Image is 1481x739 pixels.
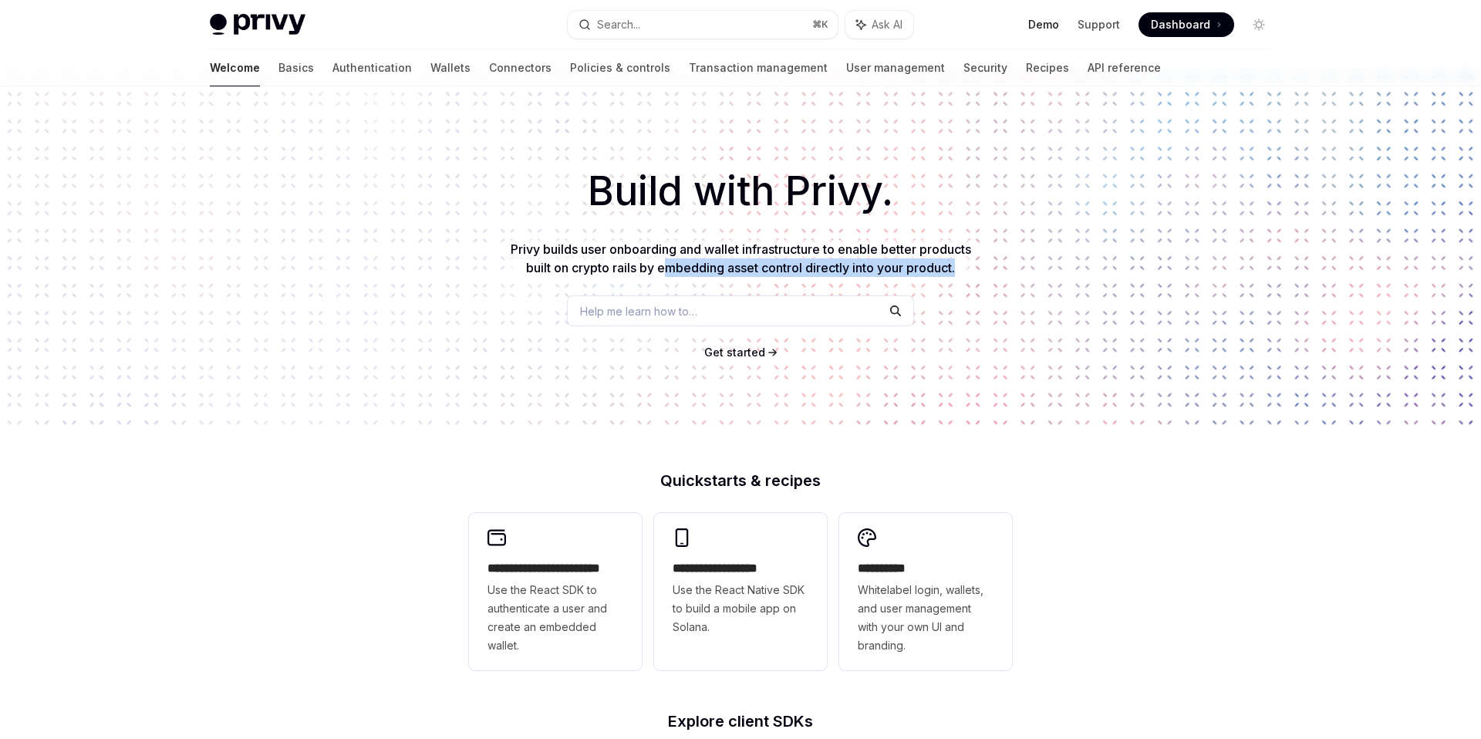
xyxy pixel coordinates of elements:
[469,714,1012,729] h2: Explore client SDKs
[597,15,640,34] div: Search...
[845,11,913,39] button: Ask AI
[858,581,994,655] span: Whitelabel login, wallets, and user management with your own UI and branding.
[489,49,552,86] a: Connectors
[25,161,1456,221] h1: Build with Privy.
[654,513,827,670] a: **** **** **** ***Use the React Native SDK to build a mobile app on Solana.
[469,473,1012,488] h2: Quickstarts & recipes
[704,345,765,360] a: Get started
[487,581,623,655] span: Use the React SDK to authenticate a user and create an embedded wallet.
[846,49,945,86] a: User management
[332,49,412,86] a: Authentication
[872,17,902,32] span: Ask AI
[210,14,305,35] img: light logo
[812,19,828,31] span: ⌘ K
[689,49,828,86] a: Transaction management
[580,303,697,319] span: Help me learn how to…
[1028,17,1059,32] a: Demo
[1078,17,1120,32] a: Support
[210,49,260,86] a: Welcome
[1247,12,1271,37] button: Toggle dark mode
[278,49,314,86] a: Basics
[570,49,670,86] a: Policies & controls
[430,49,471,86] a: Wallets
[1088,49,1161,86] a: API reference
[1139,12,1234,37] a: Dashboard
[673,581,808,636] span: Use the React Native SDK to build a mobile app on Solana.
[1026,49,1069,86] a: Recipes
[1151,17,1210,32] span: Dashboard
[704,346,765,359] span: Get started
[839,513,1012,670] a: **** *****Whitelabel login, wallets, and user management with your own UI and branding.
[511,241,971,275] span: Privy builds user onboarding and wallet infrastructure to enable better products built on crypto ...
[963,49,1007,86] a: Security
[568,11,838,39] button: Search...⌘K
